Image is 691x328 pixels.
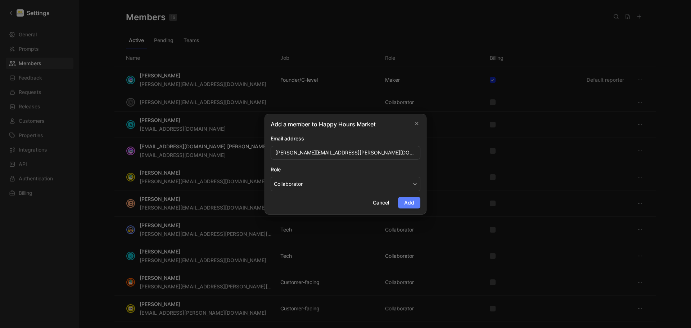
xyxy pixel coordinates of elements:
div: Role [271,165,420,174]
span: Cancel [373,198,389,207]
input: example@cycle.app [271,146,420,159]
button: Role [271,177,420,191]
button: Cancel [367,197,395,208]
button: Add [398,197,420,208]
div: Email address [271,134,420,143]
h2: Add a member to Happy Hours Market [271,120,376,129]
span: Add [404,198,414,207]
